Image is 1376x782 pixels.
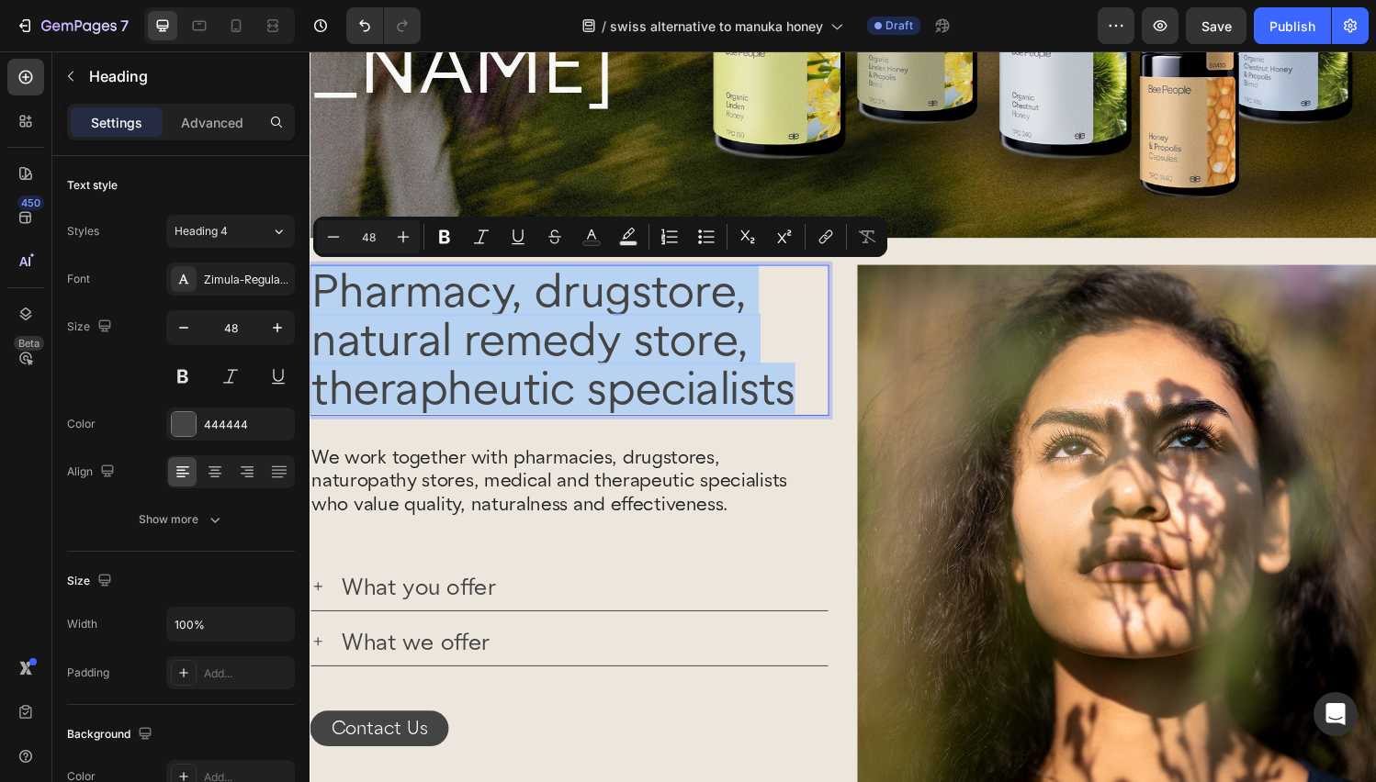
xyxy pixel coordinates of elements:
[67,665,109,681] div: Padding
[67,271,90,287] div: Font
[204,417,290,433] div: 444444
[1269,17,1315,36] div: Publish
[22,688,121,710] p: Contact Us
[1314,692,1358,736] div: Open Intercom Messenger
[566,220,1102,756] img: [object Object]
[166,215,295,248] button: Heading 4
[120,15,129,37] p: 7
[67,223,99,240] div: Styles
[33,596,186,624] p: What we offer
[313,217,887,257] div: Editor contextual toolbar
[33,539,193,567] p: What you offer
[167,608,294,641] input: Auto
[1201,18,1232,34] span: Save
[2,222,535,374] p: Pharmacy, drugstore, natural remedy store, therapheutic specialists
[67,616,97,632] div: Width
[204,665,290,682] div: Add...
[204,272,290,288] div: Zimula-RegularInkSpot
[91,113,142,132] p: Settings
[67,416,96,432] div: Color
[89,65,288,87] p: Heading
[2,408,535,479] p: We work together with pharmacies, drugstores, naturopathy stores, medical and therapeutic special...
[610,17,823,36] span: swiss alternative to manuka honey
[67,460,118,485] div: Align
[181,113,243,132] p: Advanced
[346,7,421,44] div: Undo/Redo
[175,223,228,240] span: Heading 4
[139,510,224,529] div: Show more
[67,315,116,340] div: Size
[602,17,606,36] span: /
[7,7,137,44] button: 7
[14,336,44,351] div: Beta
[67,569,116,594] div: Size
[1186,7,1246,44] button: Save
[67,722,156,747] div: Background
[1254,7,1331,44] button: Publish
[310,51,1376,782] iframe: Design area
[17,195,44,210] div: 450
[67,177,118,194] div: Text style
[885,17,913,34] span: Draft
[67,503,295,536] button: Show more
